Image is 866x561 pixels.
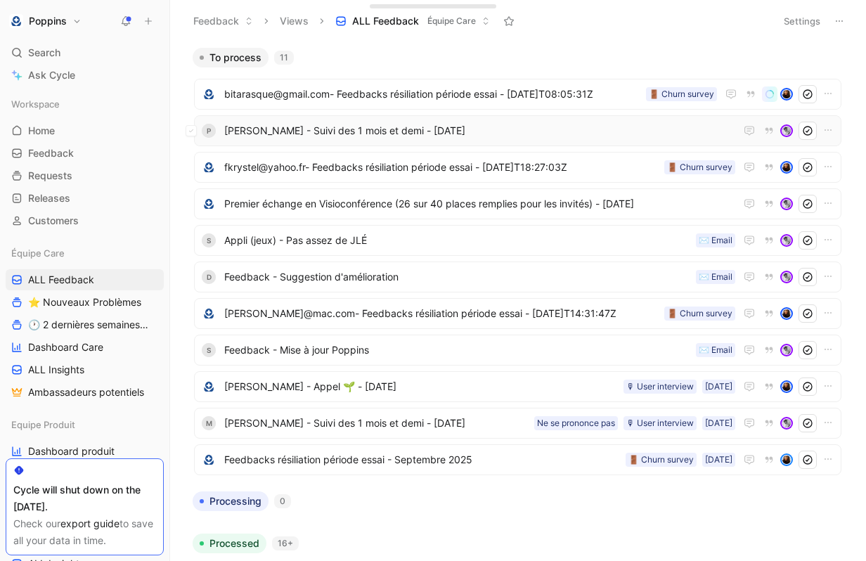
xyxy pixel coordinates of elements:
span: ALL Insights [28,363,84,377]
div: 🎙 User interview [626,380,694,394]
div: To process11 [187,48,848,480]
h1: Poppins [29,15,67,27]
span: To process [209,51,261,65]
button: Processing [193,491,269,511]
div: Processing0 [187,491,848,522]
div: 0 [274,494,291,508]
div: 🚪 Churn survey [649,87,714,101]
span: fkrystel@yahoo.fr- Feedbacks résiliation période essai - [DATE]T18:27:03Z [224,159,659,176]
div: S [202,233,216,247]
a: logo[PERSON_NAME]@mac.com- Feedbacks résiliation période essai - [DATE]T14:31:47Z🚪 Churn surveyav... [194,298,841,329]
a: Feedback [6,143,164,164]
div: Workspace [6,93,164,115]
a: ⭐ Nouveaux Problèmes [6,292,164,313]
div: 16+ [272,536,299,550]
img: avatar [782,382,791,392]
button: To process [193,48,269,67]
span: Releases [28,191,70,205]
span: Requests [28,169,72,183]
img: logo [202,307,216,321]
img: avatar [782,418,791,428]
span: Feedback - Suggestion d'amélioration [224,269,690,285]
span: Search [28,44,60,61]
img: logo [202,160,216,174]
div: Ne se prononce pas [537,416,615,430]
img: avatar [782,309,791,318]
a: SAppli (jeux) - Pas assez de JLÉ✉️ Emailavatar [194,225,841,256]
a: logobitarasque@gmail.com- Feedbacks résiliation période essai - [DATE]T08:05:31Z🚪 Churn surveyavatar [194,79,841,110]
a: logo[PERSON_NAME] - Appel 🌱 - [DATE][DATE]🎙 User interviewavatar [194,371,841,402]
img: logo [202,380,216,394]
span: Feedback [28,146,74,160]
span: Dashboard produit [28,444,115,458]
span: Feedback - Mise à jour Poppins [224,342,690,359]
span: Dashboard Care [28,340,103,354]
a: Home [6,120,164,141]
a: SFeedback - Mise à jour Poppins✉️ Emailavatar [194,335,841,366]
span: Equipe Produit [11,418,75,432]
a: M[PERSON_NAME] - Suivi des 1 mois et demi - [DATE][DATE]🎙 User interviewNe se prononce pasavatar [194,408,841,439]
div: Équipe CareALL Feedback⭐ Nouveaux Problèmes🕐 2 dernières semaines - OccurencesDashboard CareALL I... [6,243,164,403]
div: M [202,416,216,430]
div: 🎙 User interview [626,416,694,430]
a: Dashboard Care [6,337,164,358]
a: Ask Cycle [6,65,164,86]
div: ✉️ Email [699,233,732,247]
button: ALL FeedbackÉquipe Care [329,11,496,32]
a: ALL Feedback [6,269,164,290]
div: D [202,270,216,284]
span: ALL Feedback [28,273,94,287]
div: 🚪 Churn survey [667,160,732,174]
span: Processing [209,494,261,508]
a: logofkrystel@yahoo.fr- Feedbacks résiliation période essai - [DATE]T18:27:03Z🚪 Churn surveyavatar [194,152,841,183]
span: Appli (jeux) - Pas assez de JLÉ [224,232,690,249]
span: Ambassadeurs potentiels [28,385,144,399]
span: [PERSON_NAME]@mac.com- Feedbacks résiliation période essai - [DATE]T14:31:47Z [224,305,659,322]
span: Équipe Care [11,246,65,260]
a: DFeedback - Suggestion d'amélioration✉️ Emailavatar [194,262,841,292]
button: Feedback [187,11,259,32]
a: logoPremier échange en Visioconférence (26 sur 40 places remplies pour les invités) - [DATE]avatar [194,188,841,219]
div: 11 [274,51,294,65]
div: ✉️ Email [699,343,732,357]
span: Home [28,124,55,138]
div: Equipe Produit [6,414,164,435]
span: [PERSON_NAME] - Suivi des 1 mois et demi - [DATE] [224,415,529,432]
img: avatar [782,236,791,245]
span: Ask Cycle [28,67,75,84]
a: ALL Insights [6,359,164,380]
div: [DATE] [705,380,732,394]
a: Releases [6,188,164,209]
div: Check our to save all your data in time. [13,515,156,549]
a: export guide [60,517,119,529]
a: Customers [6,210,164,231]
span: ALL Feedback [352,14,419,28]
span: bitarasque@gmail.com- Feedbacks résiliation période essai - [DATE]T08:05:31Z [224,86,640,103]
button: Settings [777,11,827,31]
div: [DATE] [705,416,732,430]
span: [PERSON_NAME] - Suivi des 1 mois et demi - [DATE] [224,122,735,139]
div: Équipe Care [6,243,164,264]
img: avatar [782,345,791,355]
img: avatar [782,126,791,136]
div: 🚪 Churn survey [628,453,694,467]
div: S [202,343,216,357]
span: 🕐 2 dernières semaines - Occurences [28,318,148,332]
span: Premier échange en Visioconférence (26 sur 40 places remplies pour les invités) - [DATE] [224,195,735,212]
button: Views [273,11,315,32]
a: logoFeedbacks résiliation période essai - Septembre 2025[DATE]🚪 Churn surveyavatar [194,444,841,475]
div: Cycle will shut down on the [DATE]. [13,482,156,515]
img: Poppins [9,14,23,28]
a: P[PERSON_NAME] - Suivi des 1 mois et demi - [DATE]avatar [194,115,841,146]
a: Dashboard produit [6,441,164,462]
span: Feedbacks résiliation période essai - Septembre 2025 [224,451,620,468]
div: Search [6,42,164,63]
img: logo [202,453,216,467]
img: avatar [782,89,791,99]
div: 🚪 Churn survey [667,307,732,321]
img: avatar [782,272,791,282]
img: avatar [782,162,791,172]
div: [DATE] [705,453,732,467]
a: 🕐 2 dernières semaines - Occurences [6,314,164,335]
img: avatar [782,199,791,209]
